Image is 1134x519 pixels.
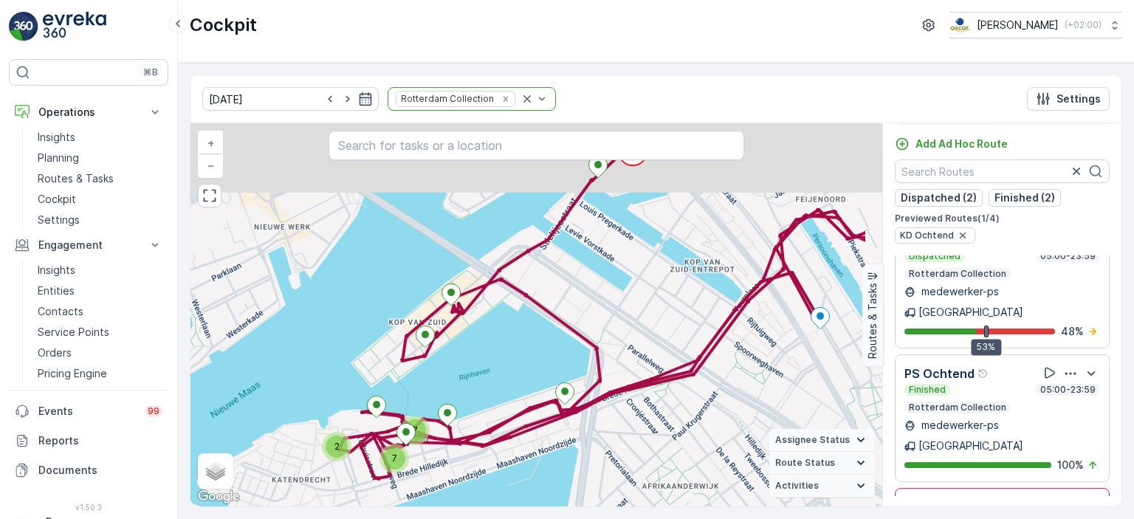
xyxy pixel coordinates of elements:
span: + [207,137,214,149]
p: Settings [38,213,80,227]
button: Settings [1027,87,1110,111]
p: 100 % [1057,458,1084,472]
img: basis-logo_rgb2x.png [949,17,971,33]
button: Operations [9,97,168,127]
a: Events99 [9,396,168,426]
p: medewerker-ps [918,284,999,299]
div: 53% [971,339,1001,355]
button: Engagement [9,230,168,260]
div: Rotterdam Collection [396,92,496,106]
summary: Assignee Status [769,429,875,452]
p: 05:00-23:59 [1039,384,1097,396]
img: logo [9,12,38,41]
summary: Route Status [769,452,875,475]
span: v 1.50.3 [9,503,168,512]
p: Engagement [38,238,139,252]
p: Insights [38,130,75,145]
p: 99 [148,405,159,417]
div: 7 [379,444,409,473]
p: Settings [1056,92,1101,106]
p: medewerker-ps [918,418,999,433]
span: Route Status [775,457,835,469]
span: Assignee Status [775,434,850,446]
button: Finished (2) [989,189,1061,207]
a: Open this area in Google Maps (opens a new window) [194,487,243,506]
p: Cockpit [38,192,76,207]
input: dd/mm/yyyy [202,87,379,111]
span: 7 [392,453,397,464]
span: 7 [413,425,418,436]
p: Previewed Routes ( 1 / 4 ) [895,213,1110,224]
img: logo_light-DOdMpM7g.png [43,12,106,41]
p: Entities [38,283,75,298]
span: 2 [334,441,340,452]
p: ( +02:00 ) [1065,19,1102,31]
p: Add Ad Hoc Route [915,137,1008,151]
p: Finished (2) [994,190,1055,205]
a: Cockpit [32,189,168,210]
a: Documents [9,456,168,485]
a: Layers [199,455,232,487]
p: Insights [38,263,75,278]
p: Reports [38,433,162,448]
span: KD Ochtend [900,230,954,241]
p: Dispatched (2) [901,190,977,205]
p: [PERSON_NAME] [977,18,1059,32]
p: Dispatched [907,250,962,262]
p: Events [38,404,136,419]
img: Google [194,487,243,506]
a: Routes & Tasks [32,168,168,189]
button: Dispatched (2) [895,189,983,207]
div: Remove Rotterdam Collection [498,93,514,105]
button: [PERSON_NAME](+02:00) [949,12,1122,38]
p: Routes & Tasks [865,283,880,359]
p: [GEOGRAPHIC_DATA] [918,305,1023,320]
p: 48 % [1061,324,1084,339]
a: Orders [32,343,168,363]
p: Rotterdam Collection [907,268,1008,280]
a: Zoom In [199,132,221,154]
a: Planning [32,148,168,168]
a: Add Ad Hoc Route [895,137,1008,151]
a: Reports [9,426,168,456]
div: 2 [322,432,351,461]
p: 05:00-23:59 [1039,250,1097,262]
p: PS Ochtend [904,365,975,382]
a: Zoom Out [199,154,221,176]
p: Orders [38,346,72,360]
p: Pricing Engine [38,366,107,381]
p: Finished [907,384,947,396]
summary: Activities [769,475,875,498]
a: Service Points [32,322,168,343]
span: − [207,159,215,171]
p: Service Points [38,325,109,340]
p: Planning [38,151,79,165]
input: Search for tasks or a location [329,131,743,160]
p: ⌘B [143,66,158,78]
p: Operations [38,105,139,120]
p: Routes & Tasks [38,171,114,186]
a: Pricing Engine [32,363,168,384]
span: Activities [775,480,819,492]
div: 7 [400,416,430,445]
a: Contacts [32,301,168,322]
a: Settings [32,210,168,230]
p: Contacts [38,304,83,319]
p: Cockpit [190,13,257,37]
a: Insights [32,127,168,148]
p: Rotterdam Collection [907,402,1008,413]
a: Insights [32,260,168,281]
p: [GEOGRAPHIC_DATA] [918,439,1023,453]
input: Search Routes [895,159,1110,183]
div: Help Tooltip Icon [977,368,989,379]
p: Documents [38,463,162,478]
a: Entities [32,281,168,301]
